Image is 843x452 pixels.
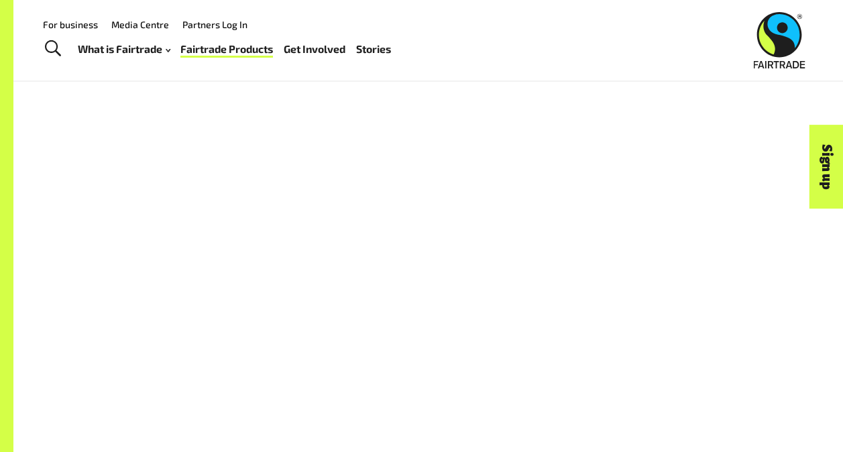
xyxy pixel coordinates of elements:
a: Stories [356,40,391,58]
a: What is Fairtrade [78,40,170,58]
a: Get Involved [284,40,345,58]
a: Partners Log In [182,19,247,30]
a: Toggle Search [36,32,69,66]
a: Fairtrade Products [180,40,273,58]
img: Fairtrade Australia New Zealand logo [754,12,805,68]
a: Media Centre [111,19,169,30]
a: For business [43,19,98,30]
